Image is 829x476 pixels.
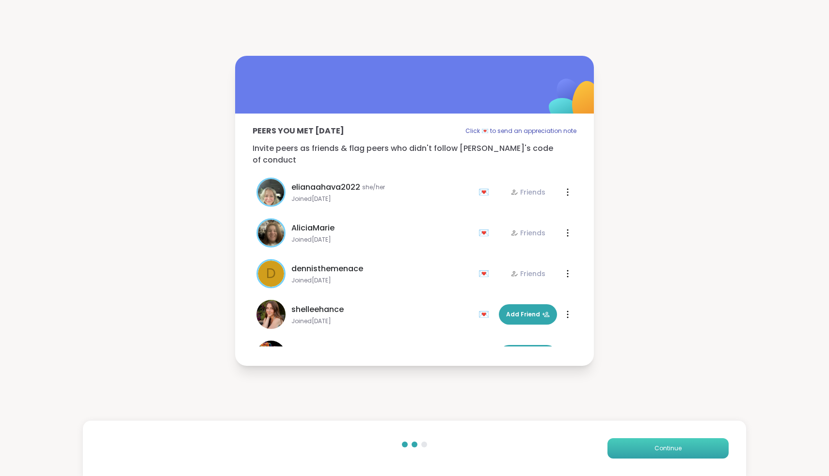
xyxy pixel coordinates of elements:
p: Peers you met [DATE] [253,125,344,137]
div: Friends [510,269,545,279]
span: Continue [654,444,682,453]
p: Click 💌 to send an appreciation note [465,125,576,137]
button: Continue [607,438,729,459]
span: dennisthemenace [291,263,363,275]
span: Joined [DATE] [291,277,473,284]
span: d [266,263,276,284]
span: elianaahava2022 [291,181,360,193]
div: 💌 [478,266,493,281]
p: Invite peers as friends & flag peers who didn't follow [PERSON_NAME]'s code of conduct [253,143,576,166]
img: AliciaMarie [258,220,284,246]
span: she/her [362,183,385,191]
img: shelleehance [256,300,286,329]
div: 💌 [478,307,493,322]
div: 💌 [478,225,493,241]
img: ShareWell Logomark [526,53,622,150]
span: Erin32 [291,345,315,356]
div: Friends [510,187,545,197]
span: Add Friend [506,310,550,319]
span: shelleehance [291,304,344,315]
div: 💌 [478,184,493,200]
span: Joined [DATE] [291,317,473,325]
span: AliciaMarie [291,222,335,234]
div: Friends [510,228,545,238]
button: Add Friend [499,345,557,365]
img: elianaahava2022 [258,179,284,205]
span: Joined [DATE] [291,236,473,244]
button: Add Friend [499,304,557,325]
span: Joined [DATE] [291,195,473,203]
img: Erin32 [256,341,286,370]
